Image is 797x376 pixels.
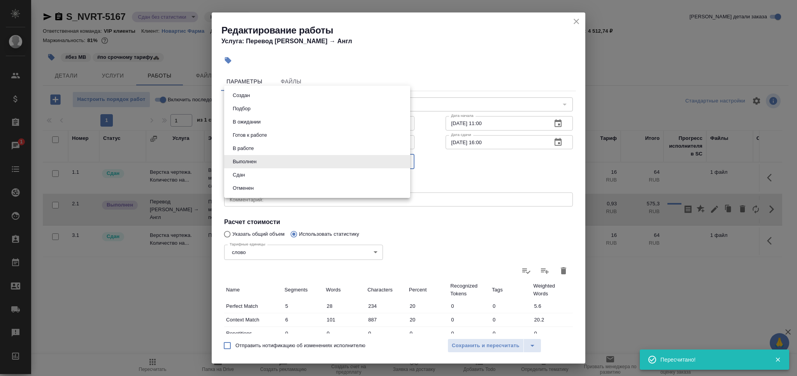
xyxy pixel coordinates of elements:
[230,91,252,100] button: Создан
[230,118,263,126] button: В ожидании
[660,356,763,364] div: Пересчитано!
[230,144,256,153] button: В работе
[230,157,259,166] button: Выполнен
[230,184,256,192] button: Отменен
[230,131,269,139] button: Готов к работе
[230,171,247,179] button: Сдан
[770,356,786,363] button: Закрыть
[230,104,253,113] button: Подбор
